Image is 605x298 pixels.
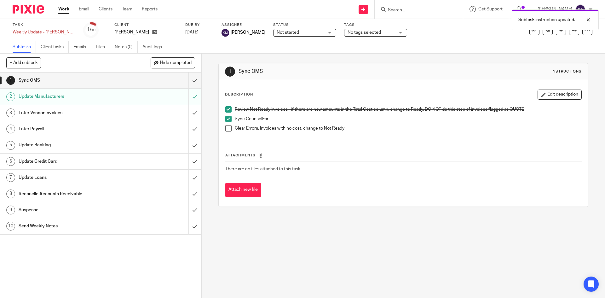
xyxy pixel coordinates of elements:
a: Subtasks [13,41,36,53]
a: Client tasks [41,41,69,53]
a: Files [96,41,110,53]
img: svg%3E [575,4,585,15]
span: There are no files attached to this task. [225,167,301,171]
span: Attachments [225,154,256,157]
div: 7 [6,173,15,182]
h1: Enter Payroll [19,124,128,134]
h1: Update Loans [19,173,128,182]
a: Email [79,6,89,12]
div: 1 [6,76,15,85]
div: Weekly Update - [PERSON_NAME] 2 [13,29,76,35]
a: Clients [99,6,112,12]
span: [DATE] [185,30,199,34]
h1: Sync OMS [239,68,417,75]
h1: Enter Vendor Invoices [19,108,128,118]
a: Team [122,6,132,12]
div: 1 [87,26,95,33]
h1: Update Banking [19,140,128,150]
h1: Send Weekly Notes [19,221,128,231]
button: Edit description [538,90,582,100]
div: 10 [6,222,15,231]
img: Pixie [13,5,44,14]
a: Audit logs [142,41,167,53]
div: 6 [6,157,15,166]
label: Assignee [222,22,265,27]
a: Work [58,6,69,12]
img: svg%3E [222,29,229,37]
span: Not started [277,30,299,35]
label: Status [273,22,336,27]
button: Attach new file [225,183,261,197]
p: Clear Errors. Invoices with no cost, change to Not Ready [235,125,581,131]
a: Reports [142,6,158,12]
label: Due by [185,22,214,27]
button: Hide completed [151,57,195,68]
h1: Update Manufacturers [19,92,128,101]
a: Emails [73,41,91,53]
label: Task [13,22,76,27]
span: Hide completed [160,61,192,66]
div: Instructions [551,69,582,74]
div: 3 [6,108,15,117]
h1: Update Credit Card [19,157,128,166]
h1: Sync OMS [19,76,128,85]
div: 8 [6,190,15,198]
h1: Reconcile Accounts Receivable [19,189,128,199]
div: 2 [6,92,15,101]
h1: Suspense [19,205,128,215]
div: Weekly Update - Fligor 2 [13,29,76,35]
p: Review Not Ready invoices - if there are now amounts in the Total Cost column, change to Ready. D... [235,106,581,113]
p: Sync CounselEar [235,116,581,122]
a: Notes (0) [115,41,138,53]
div: 4 [6,125,15,133]
div: 9 [6,206,15,214]
label: Client [114,22,177,27]
small: /10 [90,28,95,32]
span: No tags selected [348,30,381,35]
p: Description [225,92,253,97]
p: Subtask instruction updated. [518,17,575,23]
button: + Add subtask [6,57,41,68]
p: [PERSON_NAME] [114,29,149,35]
div: 1 [225,67,235,77]
span: [PERSON_NAME] [231,29,265,36]
div: 5 [6,141,15,150]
